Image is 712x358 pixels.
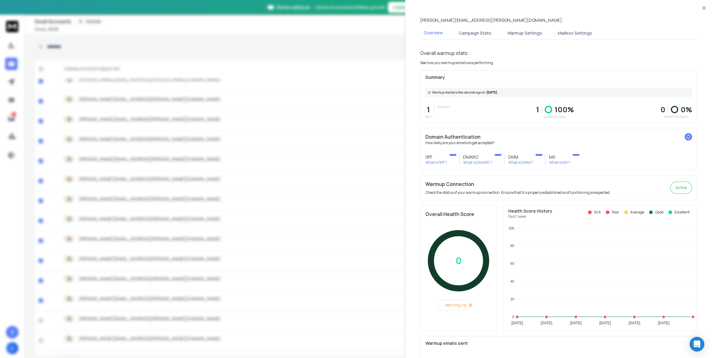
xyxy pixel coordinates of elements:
[655,210,664,215] p: Good
[670,182,692,194] button: Active
[508,214,552,219] p: Past 1 week
[508,208,552,214] p: Health Score History
[612,210,619,215] p: Poor
[554,26,596,40] button: Mailbox Settings
[510,262,514,265] tspan: 60
[660,114,692,119] p: Saved from Spam
[675,210,690,215] p: Excellent
[541,321,552,325] tspan: [DATE]
[455,26,495,40] button: Campaign Stats
[508,160,533,165] p: What is DKIM ?
[599,321,611,325] tspan: [DATE]
[508,154,533,160] h3: DKIM
[511,321,523,325] tspan: [DATE]
[420,60,493,65] p: See how you warmup emails are performing
[510,279,514,283] tspan: 40
[629,321,640,325] tspan: [DATE]
[425,154,447,160] h3: SPF
[570,321,582,325] tspan: [DATE]
[549,154,570,160] h3: MX
[420,17,562,23] p: [PERSON_NAME][EMAIL_ADDRESS][PERSON_NAME][DOMAIN_NAME]
[658,321,670,325] tspan: [DATE]
[536,105,539,114] p: 1
[512,315,514,319] tspan: 0
[555,105,574,114] p: 100 %
[681,105,692,114] p: 0 %
[425,340,692,346] p: Warmup emails sent
[510,244,514,248] tspan: 80
[420,26,447,40] button: Overview
[463,154,492,160] h3: DMARC
[432,90,485,95] span: Warmup started a few seconds ago on
[594,210,601,215] p: N/A
[630,210,644,215] p: Average
[510,297,514,301] tspan: 20
[425,141,692,145] p: How likely are your emails to get accepted?
[420,49,468,57] h1: Overall warmup stats
[425,160,447,165] p: What is SPF ?
[425,74,692,80] p: Summary
[536,114,574,119] p: Landed in Inbox
[463,160,492,165] p: What is DMARC ?
[425,88,692,97] div: [DATE]
[425,133,692,141] h2: Domain Authentication
[425,105,431,114] p: 1
[504,26,546,40] button: Warmup Settings
[425,190,610,195] p: Check the status of your warmup connection. Ensure that it is properly established and functionin...
[690,337,704,352] div: Open Intercom Messenger
[549,160,570,165] p: What is MX ?
[425,180,610,188] h2: Warmup Connection
[660,104,665,114] strong: 0
[425,210,492,218] h2: Overall Health Score
[437,105,449,109] p: Received
[441,303,476,308] p: Warming Up
[425,114,431,119] p: Sent
[456,255,462,266] p: 0
[509,226,514,230] tspan: 100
